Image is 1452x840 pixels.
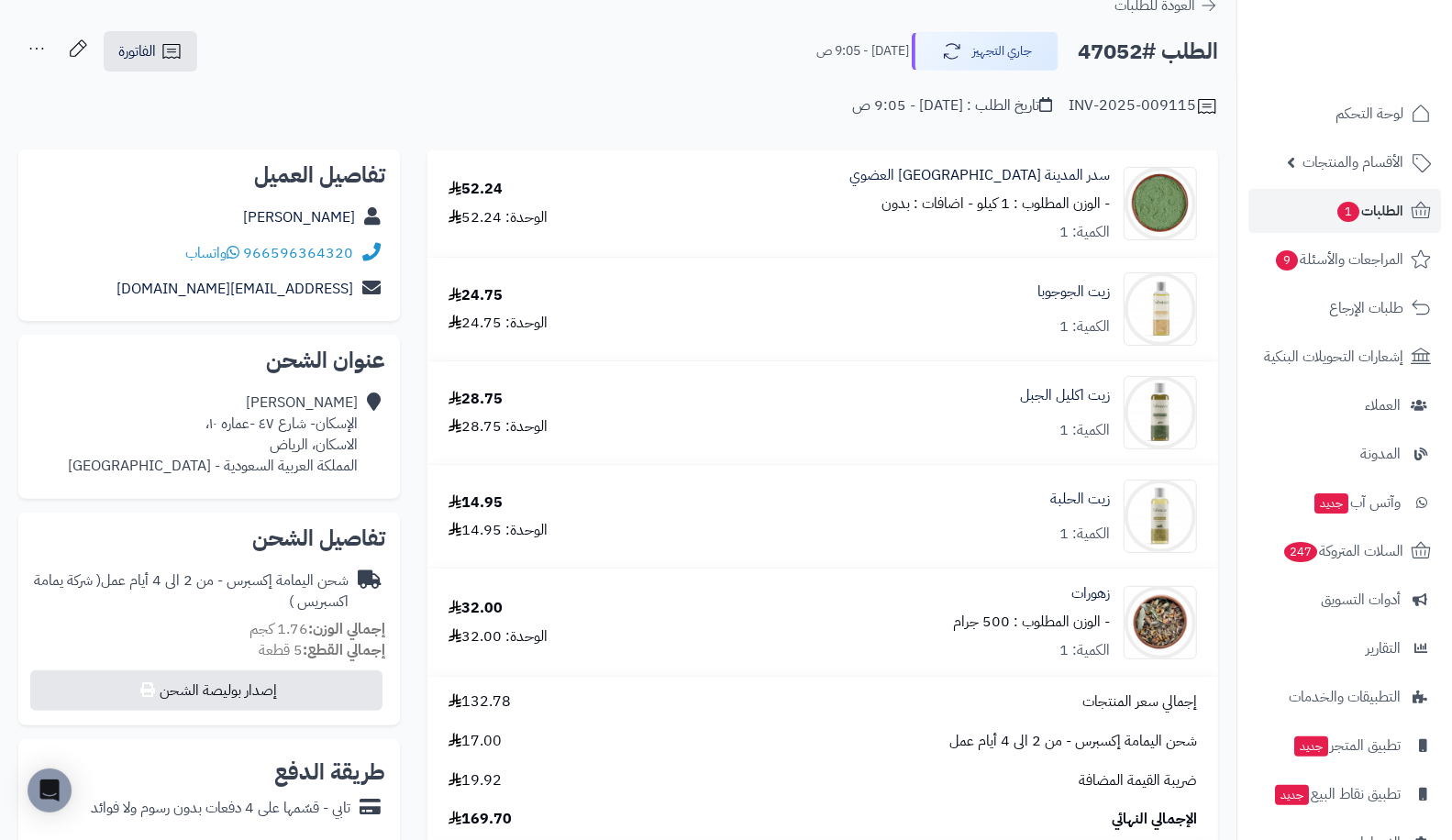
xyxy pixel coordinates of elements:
div: الكمية: 1 [1059,640,1110,661]
span: السلات المتروكة [1282,538,1403,564]
span: 9 [1276,250,1298,271]
span: شحن اليمامة إكسبرس - من 2 الى 4 أيام عمل [949,731,1197,752]
span: أدوات التسويق [1321,587,1401,613]
button: جاري التجهيز [912,32,1059,71]
small: 1.76 كجم [249,618,385,640]
a: زهورات [1071,583,1110,604]
div: Open Intercom Messenger [28,768,72,812]
a: المدونة [1248,432,1441,476]
a: زيت اكليل الجبل [1020,385,1110,406]
div: تاريخ الطلب : [DATE] - 9:05 ص [852,95,1052,116]
button: إصدار بوليصة الشحن [30,670,382,711]
div: 24.75 [449,285,503,306]
small: 5 قطعة [259,639,385,661]
a: زيت الجوجوبا [1037,282,1110,303]
span: 247 [1284,542,1317,562]
span: التقارير [1366,636,1401,661]
span: ضريبة القيمة المضافة [1079,770,1197,791]
div: الكمية: 1 [1059,524,1110,545]
img: 1735761312-Zahorat-90x90.jpg [1125,586,1196,659]
div: الوحدة: 52.24 [449,207,548,228]
span: 132.78 [449,691,511,713]
a: لوحة التحكم [1248,92,1441,136]
a: الفاتورة [104,31,197,72]
div: الوحدة: 14.95 [449,520,548,541]
div: [PERSON_NAME] الإسكان- شارع ٤٧ -عماره ١٠، الاسكان، الرياض المملكة العربية السعودية - [GEOGRAPHIC_... [68,392,358,476]
div: الوحدة: 28.75 [449,416,548,437]
span: العملاء [1365,392,1401,418]
div: الكمية: 1 [1059,222,1110,243]
div: 14.95 [449,492,503,514]
span: 169.70 [449,809,512,830]
span: لوحة التحكم [1336,101,1403,127]
span: جديد [1314,493,1348,514]
div: الكمية: 1 [1059,316,1110,337]
span: تطبيق المتجر [1292,733,1401,758]
strong: إجمالي القطع: [303,639,385,661]
span: إجمالي سعر المنتجات [1082,691,1197,713]
a: تطبيق نقاط البيعجديد [1248,772,1441,816]
a: واتساب [185,242,239,264]
span: الطلبات [1336,198,1403,224]
span: طلبات الإرجاع [1329,295,1403,321]
small: - الوزن المطلوب : 500 جرام [953,611,1110,633]
a: [PERSON_NAME] [243,206,355,228]
span: 1 [1337,202,1359,222]
a: المراجعات والأسئلة9 [1248,238,1441,282]
img: 1690052262-Seder%20Leaves%20Powder%20Organic-90x90.jpg [1125,167,1196,240]
span: الأقسام والمنتجات [1302,149,1403,175]
span: 17.00 [449,731,502,752]
span: الفاتورة [118,40,156,62]
a: أدوات التسويق [1248,578,1441,622]
span: جديد [1294,736,1328,757]
strong: إجمالي الوزن: [308,618,385,640]
a: إشعارات التحويلات البنكية [1248,335,1441,379]
a: العملاء [1248,383,1441,427]
a: الطلبات1 [1248,189,1441,233]
a: وآتس آبجديد [1248,481,1441,525]
small: [DATE] - 9:05 ص [816,42,909,61]
a: التطبيقات والخدمات [1248,675,1441,719]
small: - الوزن المطلوب : 1 كيلو [977,193,1110,215]
div: تابي - قسّمها على 4 دفعات بدون رسوم ولا فوائد [91,798,350,819]
div: 52.24 [449,179,503,200]
div: 32.00 [449,598,503,619]
span: وآتس آب [1313,490,1401,515]
div: INV-2025-009115 [1069,95,1218,117]
span: جديد [1275,785,1309,805]
a: 966596364320 [243,242,353,264]
img: 1717355459-Fenugreek-Oil-100ml%20v02-90x90.jpg [1125,480,1196,553]
a: سدر المدينة [GEOGRAPHIC_DATA] العضوي [849,165,1110,186]
h2: تفاصيل الشحن [33,527,385,549]
span: الإجمالي النهائي [1112,809,1197,830]
div: الوحدة: 24.75 [449,313,548,334]
a: زيت الحلبة [1050,489,1110,510]
a: تطبيق المتجرجديد [1248,724,1441,768]
img: 1703320075-Jojoba%20Oil-90x90.jpg [1125,272,1196,346]
span: المراجعات والأسئلة [1274,247,1403,272]
div: 28.75 [449,389,503,410]
div: الوحدة: 32.00 [449,626,548,647]
div: شحن اليمامة إكسبرس - من 2 الى 4 أيام عمل [33,570,349,613]
img: logo-2.png [1327,47,1435,85]
a: السلات المتروكة247 [1248,529,1441,573]
span: التطبيقات والخدمات [1289,684,1401,710]
span: إشعارات التحويلات البنكية [1264,344,1403,370]
h2: طريقة الدفع [274,761,385,783]
img: 1706025432-Rosemary%20Oil-90x90.jpg [1125,376,1196,449]
a: التقارير [1248,626,1441,670]
h2: الطلب #47052 [1078,33,1218,71]
span: ( شركة يمامة اكسبريس ) [34,569,349,613]
span: المدونة [1360,441,1401,467]
small: - اضافات : بدون [881,193,973,215]
a: [EMAIL_ADDRESS][DOMAIN_NAME] [116,278,353,300]
a: طلبات الإرجاع [1248,286,1441,330]
span: تطبيق نقاط البيع [1273,781,1401,807]
span: 19.92 [449,770,502,791]
h2: تفاصيل العميل [33,164,385,186]
div: الكمية: 1 [1059,420,1110,441]
h2: عنوان الشحن [33,349,385,371]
